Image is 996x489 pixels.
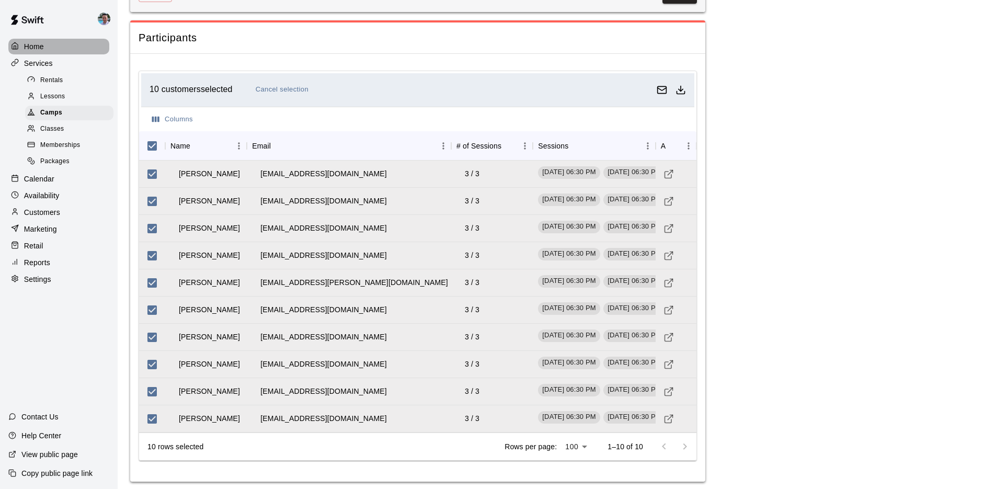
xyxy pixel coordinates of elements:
p: Rows per page: [505,441,557,452]
img: Ryan Goehring [98,13,110,25]
a: Visit customer profile [661,302,677,318]
td: [EMAIL_ADDRESS][DOMAIN_NAME] [252,378,395,405]
td: [PERSON_NAME] [170,296,248,324]
button: Sort [271,139,285,153]
span: [DATE] 06:30 PM [538,222,600,232]
span: Classes [40,124,64,134]
td: 3 / 3 [456,296,488,324]
a: Marketing [8,221,109,237]
td: 3 / 3 [456,160,488,188]
p: Retail [24,241,43,251]
td: [EMAIL_ADDRESS][PERSON_NAME][DOMAIN_NAME] [252,269,456,297]
td: [EMAIL_ADDRESS][DOMAIN_NAME] [252,242,395,269]
span: Lessons [40,92,65,102]
div: Name [170,131,190,161]
p: 1–10 of 10 [608,441,643,452]
span: [DATE] 06:30 PM [538,331,600,340]
a: Visit customer profile [661,194,677,209]
p: Services [24,58,53,69]
span: [DATE] 06:30 PM [603,167,665,177]
p: Marketing [24,224,57,234]
a: Retail [8,238,109,254]
a: Lessons [25,88,118,105]
td: 3 / 3 [456,269,488,297]
div: Rentals [25,73,113,88]
div: Packages [25,154,113,169]
button: Menu [681,138,696,154]
td: 3 / 3 [456,242,488,269]
td: [PERSON_NAME] [170,323,248,351]
a: Rentals [25,72,118,88]
a: Visit customer profile [661,221,677,236]
div: # of Sessions [456,131,501,161]
span: Memberships [40,140,80,151]
p: Contact Us [21,412,59,422]
span: Packages [40,156,70,167]
td: [EMAIL_ADDRESS][DOMAIN_NAME] [252,187,395,215]
span: [DATE] 06:30 PM [538,303,600,313]
div: Actions [656,131,696,161]
a: Classes [25,121,118,138]
td: [PERSON_NAME] [170,214,248,242]
button: Email customers [652,81,671,99]
span: [DATE] 06:30 PM [538,385,600,395]
div: Email [252,131,271,161]
p: View public page [21,449,78,460]
div: Memberships [25,138,113,153]
p: Home [24,41,44,52]
a: Camps [25,105,118,121]
a: Packages [25,154,118,170]
button: Menu [436,138,451,154]
span: [DATE] 06:30 PM [603,331,665,340]
div: Email [247,131,451,161]
td: [PERSON_NAME] [170,160,248,188]
div: 10 rows selected [147,441,203,452]
td: 3 / 3 [456,214,488,242]
span: Rentals [40,75,63,86]
span: [DATE] 06:30 PM [603,276,665,286]
td: [EMAIL_ADDRESS][DOMAIN_NAME] [252,214,395,242]
a: Visit customer profile [661,357,677,372]
td: [EMAIL_ADDRESS][DOMAIN_NAME] [252,160,395,188]
a: Settings [8,271,109,287]
td: [EMAIL_ADDRESS][DOMAIN_NAME] [252,405,395,433]
div: # of Sessions [451,131,533,161]
button: Sort [666,139,681,153]
td: [EMAIL_ADDRESS][DOMAIN_NAME] [252,350,395,378]
td: [PERSON_NAME] [170,350,248,378]
span: [DATE] 06:30 PM [603,358,665,368]
div: Actions [661,131,666,161]
div: Availability [8,188,109,203]
button: Menu [231,138,247,154]
button: Select columns [150,111,196,128]
td: [PERSON_NAME] [170,378,248,405]
span: [DATE] 06:30 PM [603,222,665,232]
span: Participants [139,31,697,45]
span: [DATE] 06:30 PM [538,167,600,177]
div: 10 customers selected [150,82,652,98]
p: Calendar [24,174,54,184]
span: [DATE] 06:30 PM [603,195,665,204]
td: [EMAIL_ADDRESS][DOMAIN_NAME] [252,323,395,351]
td: [PERSON_NAME] [170,269,248,297]
button: Download as csv [671,81,690,99]
div: Camps [25,106,113,120]
td: [PERSON_NAME] [170,405,248,433]
a: Reports [8,255,109,270]
a: Customers [8,204,109,220]
div: Classes [25,122,113,137]
button: Sort [190,139,205,153]
div: Calendar [8,171,109,187]
p: Availability [24,190,60,201]
a: Services [8,55,109,71]
p: Customers [24,207,60,218]
td: 3 / 3 [456,378,488,405]
div: Sessions [538,131,568,161]
span: [DATE] 06:30 PM [538,195,600,204]
p: Help Center [21,430,61,441]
